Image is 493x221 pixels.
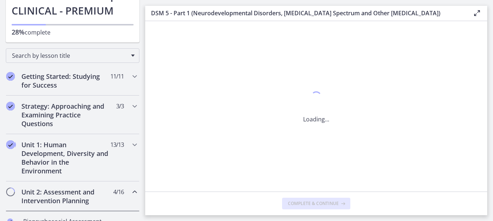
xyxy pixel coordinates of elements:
[12,28,25,36] span: 28%
[303,115,329,124] p: Loading...
[113,188,124,196] span: 4 / 16
[151,9,461,17] h3: DSM 5 - Part 1 (Neurodevelopmental Disorders, [MEDICAL_DATA] Spectrum and Other [MEDICAL_DATA])
[21,188,110,205] h2: Unit 2: Assessment and Intervention Planning
[6,140,15,149] i: Completed
[282,198,350,209] button: Complete & continue
[21,140,110,175] h2: Unit 1: Human Development, Diversity and Behavior in the Environment
[6,72,15,81] i: Completed
[21,102,110,128] h2: Strategy: Approaching and Examining Practice Questions
[110,140,124,149] span: 13 / 13
[288,201,339,206] span: Complete & continue
[110,72,124,81] span: 11 / 11
[6,102,15,110] i: Completed
[12,28,134,37] p: complete
[12,52,127,60] span: Search by lesson title
[116,102,124,110] span: 3 / 3
[6,48,139,63] div: Search by lesson title
[21,72,110,89] h2: Getting Started: Studying for Success
[303,89,329,106] div: 1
